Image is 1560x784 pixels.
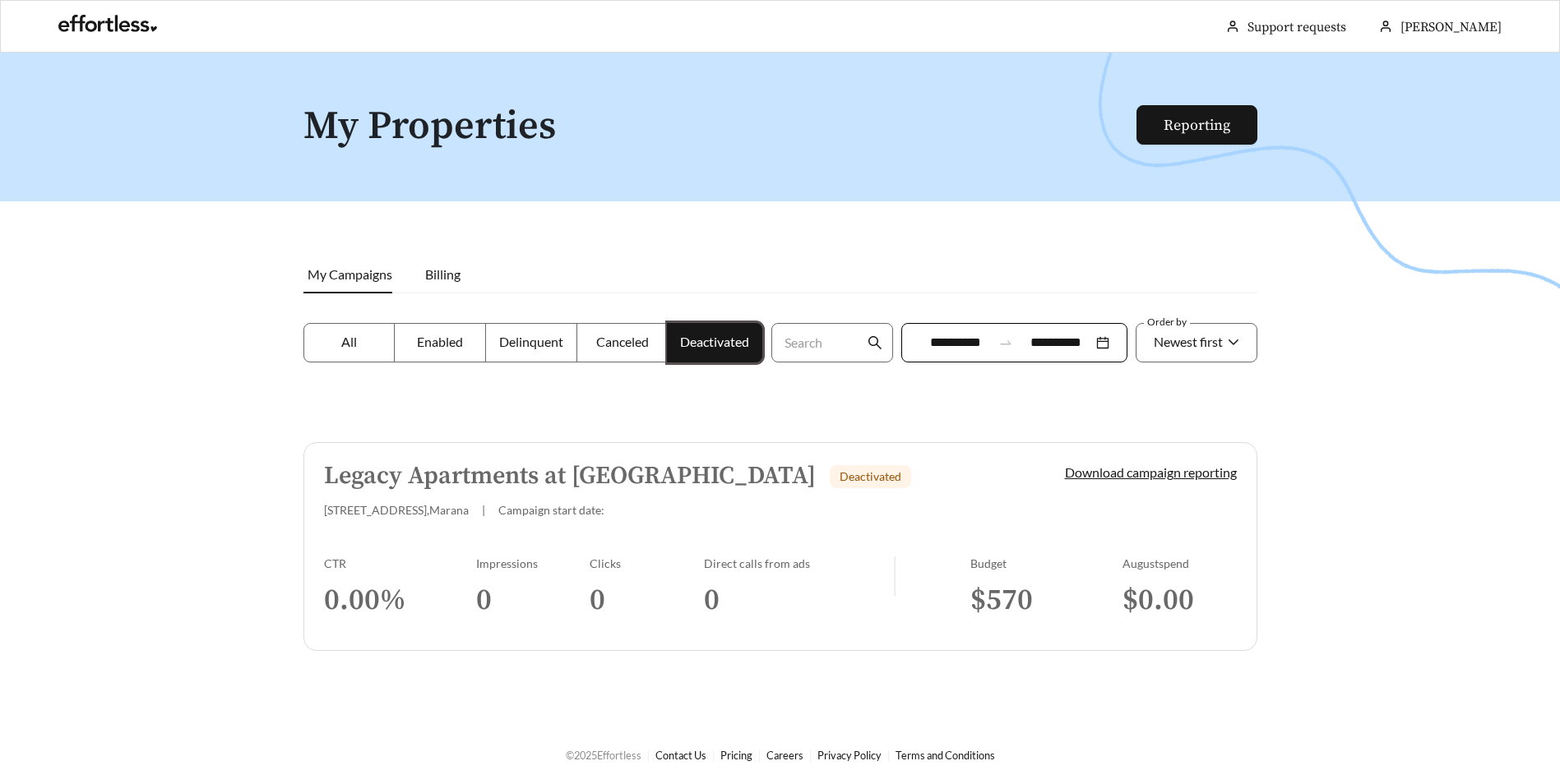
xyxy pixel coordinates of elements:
[1400,19,1502,35] span: [PERSON_NAME]
[417,334,463,349] span: Enabled
[998,335,1013,350] span: to
[680,334,749,349] span: Deactivated
[1123,556,1237,570] div: August spend
[303,105,1138,149] h1: My Properties
[425,266,461,282] span: Billing
[596,334,649,349] span: Canceled
[476,582,590,619] h3: 0
[590,556,704,570] div: Clicks
[704,556,894,570] div: Direct calls from ads
[499,334,563,349] span: Delinquent
[1136,105,1257,145] button: Reporting
[482,503,485,517] span: |
[1065,464,1237,480] a: Download campaign reporting
[840,469,901,483] span: Deactivated
[894,556,896,596] img: line
[498,503,604,517] span: Campaign start date:
[970,556,1123,570] div: Budget
[324,503,469,517] span: [STREET_ADDRESS] , Marana
[1248,19,1346,35] a: Support requests
[308,266,392,282] span: My Campaigns
[1154,334,1223,349] span: Newest first
[324,556,476,570] div: CTR
[1164,116,1230,135] a: Reporting
[476,556,590,570] div: Impressions
[324,582,476,619] h3: 0.00 %
[868,335,882,350] span: search
[1123,582,1237,619] h3: $ 0.00
[324,463,816,490] h5: Legacy Apartments at [GEOGRAPHIC_DATA]
[970,582,1123,619] h3: $ 570
[704,582,894,619] h3: 0
[998,335,1013,350] span: swap-right
[590,582,704,619] h3: 0
[303,442,1257,651] a: Legacy Apartments at [GEOGRAPHIC_DATA]Deactivated[STREET_ADDRESS],Marana|Campaign start date:Down...
[341,334,357,349] span: All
